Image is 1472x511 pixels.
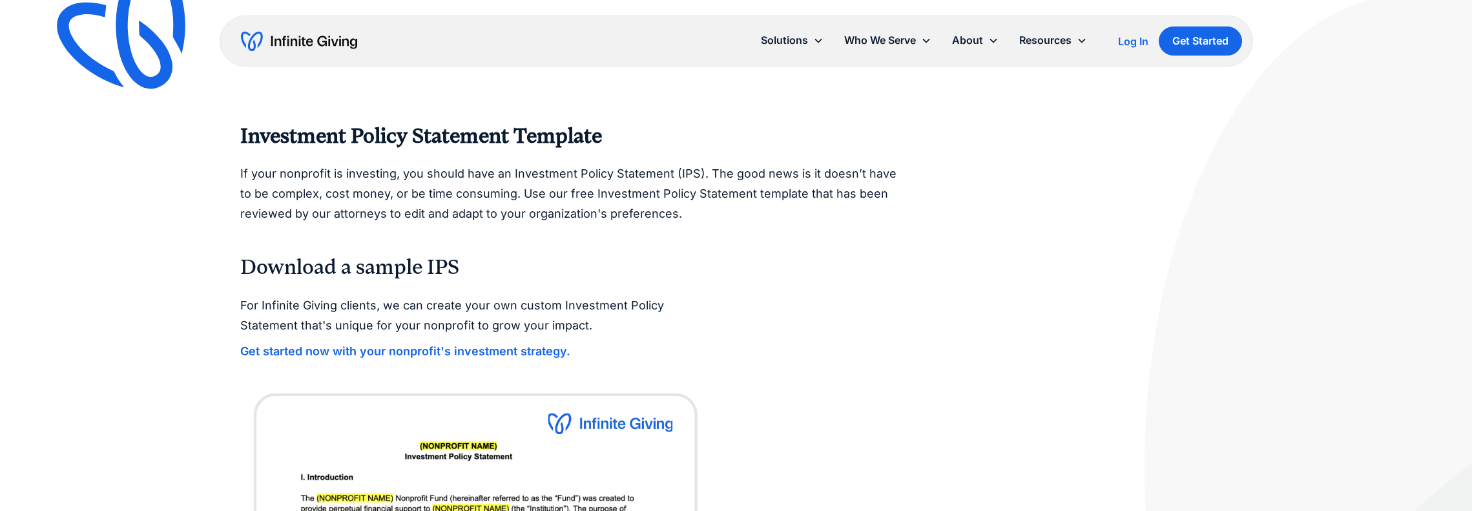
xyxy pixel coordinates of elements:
[240,296,710,335] p: For Infinite Giving clients, we can create your own custom Investment Policy Statement that's uni...
[1019,32,1072,49] div: Resources
[1118,36,1148,47] div: Log In
[240,164,902,224] p: If your nonprofit is investing, you should have an Investment Policy Statement (IPS). The good ne...
[952,32,983,49] div: About
[240,124,602,148] strong: Investment Policy Statement Template
[240,345,570,358] a: Get started now with your nonprofit's investment strategy.
[1159,26,1242,56] a: Get Started
[844,32,916,49] div: Who We Serve
[240,344,570,358] strong: Get started now with your nonprofit's investment strategy.
[761,32,808,49] div: Solutions
[1118,34,1148,49] a: Log In
[240,255,1232,280] h3: Download a sample IPS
